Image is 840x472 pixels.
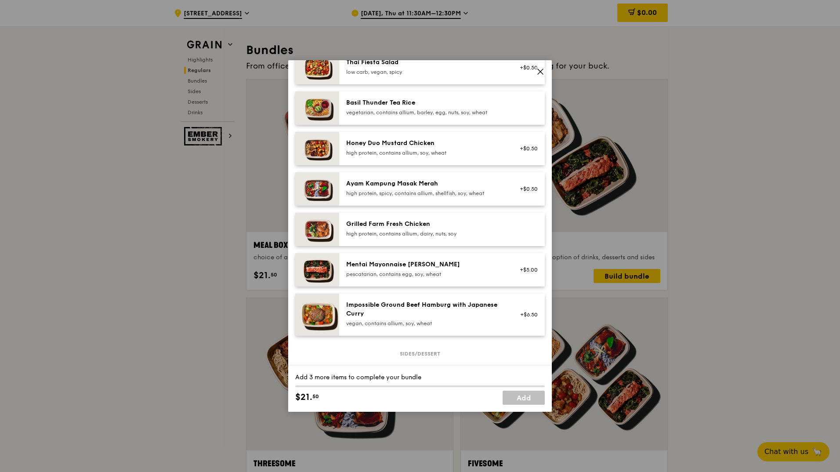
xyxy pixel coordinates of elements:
[346,139,504,148] div: Honey Duo Mustard Chicken
[346,320,504,327] div: vegan, contains allium, soy, wheat
[312,393,319,400] span: 50
[295,373,545,382] div: Add 3 more items to complete your bundle
[514,64,538,71] div: +$0.50
[514,145,538,152] div: +$0.50
[295,253,339,287] img: daily_normal_Mentai-Mayonnaise-Aburi-Salmon-HORZ.jpg
[295,364,545,373] div: Choose 1 item (0/1)
[295,294,339,336] img: daily_normal_HORZ-Impossible-Hamburg-With-Japanese-Curry.jpg
[514,266,538,273] div: +$5.00
[346,220,504,229] div: Grilled Farm Fresh Chicken
[346,98,504,107] div: Basil Thunder Tea Rice
[346,149,504,156] div: high protein, contains allium, soy, wheat
[295,132,339,165] img: daily_normal_Honey_Duo_Mustard_Chicken__Horizontal_.jpg
[396,350,444,357] span: Sides/dessert
[503,391,545,405] a: Add
[346,109,504,116] div: vegetarian, contains allium, barley, egg, nuts, soy, wheat
[346,230,504,237] div: high protein, contains allium, dairy, nuts, soy
[346,58,504,67] div: Thai Fiesta Salad
[295,172,339,206] img: daily_normal_Ayam_Kampung_Masak_Merah_Horizontal_.jpg
[295,213,339,246] img: daily_normal_HORZ-Grilled-Farm-Fresh-Chicken.jpg
[514,311,538,318] div: +$6.50
[346,301,504,318] div: Impossible Ground Beef Hamburg with Japanese Curry
[346,69,504,76] div: low carb, vegan, spicy
[346,179,504,188] div: Ayam Kampung Masak Merah
[295,91,339,125] img: daily_normal_HORZ-Basil-Thunder-Tea-Rice.jpg
[295,51,339,84] img: daily_normal_Thai_Fiesta_Salad__Horizontal_.jpg
[346,260,504,269] div: Mentai Mayonnaise [PERSON_NAME]
[346,271,504,278] div: pescatarian, contains egg, soy, wheat
[346,190,504,197] div: high protein, spicy, contains allium, shellfish, soy, wheat
[514,185,538,192] div: +$0.50
[295,391,312,404] span: $21.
